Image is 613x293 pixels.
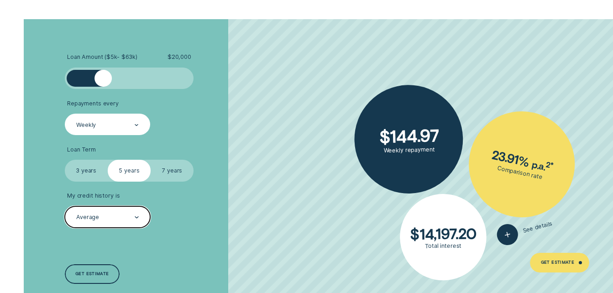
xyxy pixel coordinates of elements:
[530,253,589,272] a: Get Estimate
[76,121,96,129] div: Weekly
[168,53,191,61] span: $ 20,000
[151,160,194,181] label: 7 years
[67,146,96,153] span: Loan Term
[67,192,120,199] span: My credit history is
[522,220,553,234] span: See details
[495,213,555,247] button: See details
[67,53,137,61] span: Loan Amount ( $5k - $63k )
[76,214,99,221] div: Average
[65,160,108,181] label: 3 years
[108,160,151,181] label: 5 years
[67,100,119,107] span: Repayments every
[65,264,120,283] a: Get estimate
